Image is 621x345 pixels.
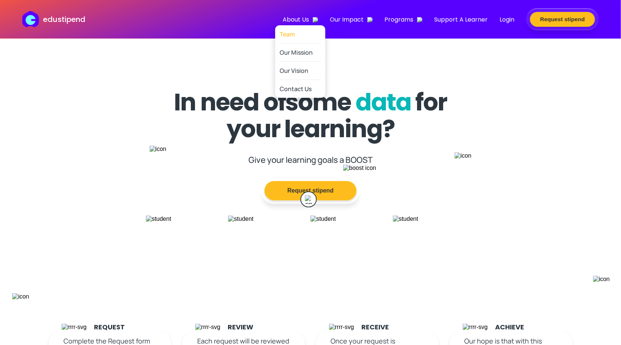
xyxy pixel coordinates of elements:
img: student [310,216,336,222]
a: Login [500,15,514,25]
img: student [393,216,418,222]
span: About Us [283,15,318,24]
span: Our Impact [330,15,373,24]
img: down [313,17,318,22]
h2: Request [94,322,125,332]
img: rrrr-svg [329,324,354,331]
a: edustipend logoedustipend [22,11,85,27]
img: student [228,216,253,222]
img: edustipend logo [22,11,42,27]
img: icon [150,146,166,152]
a: Our Vision [280,62,321,80]
a: Team [280,25,321,43]
a: Support A Learner [434,15,488,25]
span: Programs [384,15,422,24]
img: student [146,216,171,222]
button: Request stipend [530,12,595,27]
h3: The 3R's and 1A [30,267,591,280]
img: rrrr-svg [463,324,488,331]
img: rrrr-svg [195,324,221,331]
img: down [417,17,422,22]
p: Give your learning goals a BOOST [248,154,373,165]
h3: How it Works [30,252,591,267]
p: edustipend [43,14,85,25]
button: Request stipend [264,181,357,200]
img: icon [455,152,471,159]
a: Our Mission [280,43,321,62]
span: data [355,86,411,119]
img: rrrr-svg [62,324,87,331]
img: arrowdown [305,195,312,204]
h2: Receive [361,322,389,332]
h2: Achieve [495,322,524,332]
h2: Review [228,322,253,332]
a: Contact Us [280,80,312,98]
img: down [367,17,373,22]
img: boost icon [343,165,376,171]
h1: In need of some for your learning? [146,89,475,142]
span: Support A Learner [434,15,488,24]
span: Login [500,15,514,24]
